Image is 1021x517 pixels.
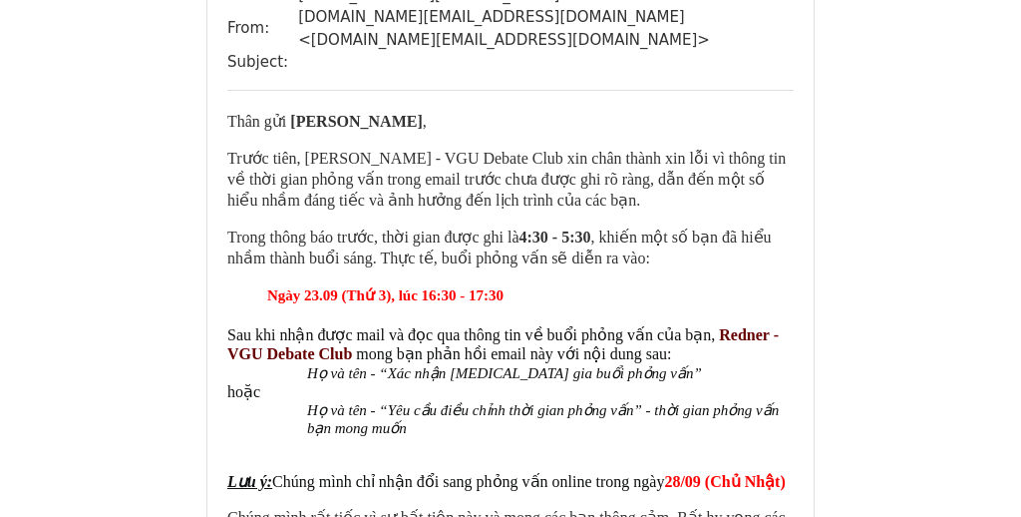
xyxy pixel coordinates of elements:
[921,421,1021,517] iframe: Chat Widget
[227,6,298,51] td: From:
[307,365,702,381] em: Họ và tên - “Xác nhận [MEDICAL_DATA] gia buổi phỏng vấn”
[227,150,786,209] font: Trước tiên, [PERSON_NAME] - VGU Debate Club xin chân thành xin lỗi vì thông tin về thời gian phỏn...
[518,229,590,246] b: 4:30 - 5:30
[227,113,427,130] font: Thân gửi ,
[227,326,715,343] font: Sau khi nhận được mail và đọc qua thông tin về buổi phỏng vấn của bạn,
[227,473,272,490] strong: Lưu ý:
[290,113,422,130] b: [PERSON_NAME]
[557,345,672,362] font: với nội dung sau:
[227,51,298,74] td: Subject:
[307,402,779,436] font: Họ và tên - “Yêu cầu điều chỉnh thời gian phỏng vấn” - thời gian phỏng vấn bạn mong muốn
[272,473,664,490] font: Chúng mình chỉ nhận đổi sang phỏng vấn online trong ngày
[664,473,785,490] font: 28/09 (Chủ Nhật)
[267,287,504,303] font: Ngày 23.09 (Thứ 3), lúc 16:30 - 17:30
[227,326,779,362] font: Redner - VGU Debate Club
[356,345,553,362] font: mong bạn phản hồi email này
[227,383,260,400] font: hoặc
[298,6,794,51] td: [DOMAIN_NAME][EMAIL_ADDRESS][DOMAIN_NAME] < [DOMAIN_NAME][EMAIL_ADDRESS][DOMAIN_NAME] >
[227,229,772,266] font: Trong thông báo trước, thời gian được ghi là , khiến một số bạn đã hiểu nhầm thành buổi sáng. Thự...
